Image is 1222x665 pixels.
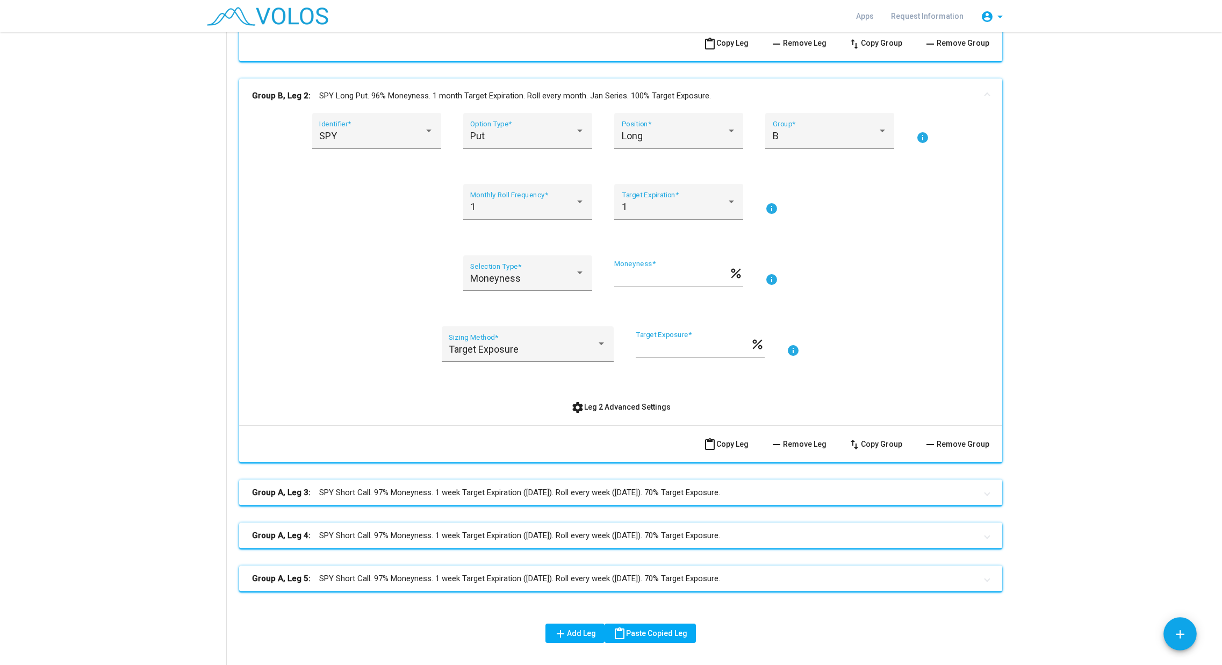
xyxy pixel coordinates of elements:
mat-icon: info [916,131,929,144]
mat-icon: remove [770,438,783,451]
span: Put [470,130,485,141]
span: Add Leg [554,629,596,638]
span: Copy Leg [703,39,749,47]
button: Remove Group [915,33,998,53]
mat-icon: info [765,273,778,286]
button: Remove Leg [761,33,835,53]
span: Remove Group [924,440,989,448]
mat-expansion-panel-header: Group B, Leg 2:SPY Long Put. 96% Moneyness. 1 month Target Expiration. Roll every month. Jan Seri... [239,78,1002,113]
span: Copy Group [848,440,902,448]
span: SPY [319,130,337,141]
mat-icon: swap_vert [848,38,861,51]
mat-icon: content_paste [613,627,626,640]
mat-icon: remove [924,38,937,51]
mat-panel-title: SPY Long Put. 96% Moneyness. 1 month Target Expiration. Roll every month. Jan Series. 100% Target... [252,90,976,102]
mat-icon: content_paste [703,38,716,51]
mat-icon: remove [770,38,783,51]
button: Copy Group [839,434,911,454]
button: Remove Group [915,434,998,454]
b: Group A, Leg 4: [252,530,311,542]
span: Remove Leg [770,39,826,47]
span: 1 [470,201,476,212]
button: Remove Leg [761,434,835,454]
span: Paste Copied Leg [613,629,687,638]
mat-panel-title: SPY Short Call. 97% Moneyness. 1 week Target Expiration ([DATE]). Roll every week ([DATE]). 70% T... [252,573,976,585]
mat-icon: settings [571,401,584,414]
a: Request Information [882,6,972,26]
span: Apps [856,12,874,20]
button: Leg 2 Advanced Settings [563,397,679,417]
mat-panel-title: SPY Short Call. 97% Moneyness. 1 week Target Expiration ([DATE]). Roll every week ([DATE]). 70% T... [252,487,976,499]
span: Target Exposure [449,344,519,355]
mat-icon: add [1173,627,1187,641]
b: Group A, Leg 3: [252,487,311,499]
mat-icon: percent [729,266,743,278]
button: Paste Copied Leg [605,624,696,643]
mat-icon: info [765,202,778,215]
mat-icon: swap_vert [848,438,861,451]
button: Copy Group [839,33,911,53]
mat-icon: percent [750,337,765,349]
mat-expansion-panel-header: Group A, Leg 5:SPY Short Call. 97% Moneyness. 1 week Target Expiration ([DATE]). Roll every week ... [239,566,1002,591]
span: 1 [622,201,627,212]
button: Add icon [1163,617,1197,650]
mat-panel-title: SPY Short Call. 97% Moneyness. 1 week Target Expiration ([DATE]). Roll every week ([DATE]). 70% T... [252,530,976,542]
span: Copy Group [848,39,902,47]
mat-expansion-panel-header: Group A, Leg 3:SPY Short Call. 97% Moneyness. 1 week Target Expiration ([DATE]). Roll every week ... [239,480,1002,505]
span: Leg 2 Advanced Settings [571,403,671,411]
span: Moneyness [470,273,521,284]
mat-icon: account_circle [981,10,994,23]
button: Copy Leg [695,33,757,53]
div: Group B, Leg 2:SPY Long Put. 96% Moneyness. 1 month Target Expiration. Roll every month. Jan Seri... [239,113,1002,462]
b: Group A, Leg 5: [252,573,311,585]
a: Apps [847,6,882,26]
button: Copy Leg [695,434,757,454]
b: Group B, Leg 2: [252,90,311,102]
span: Remove Leg [770,440,826,448]
span: Remove Group [924,39,989,47]
span: Request Information [891,12,964,20]
mat-icon: add [554,627,567,640]
span: Long [622,130,643,141]
span: B [773,130,779,141]
span: Copy Leg [703,440,749,448]
mat-expansion-panel-header: Group A, Leg 4:SPY Short Call. 97% Moneyness. 1 week Target Expiration ([DATE]). Roll every week ... [239,523,1002,548]
mat-icon: info [787,344,800,357]
mat-icon: arrow_drop_down [994,10,1007,23]
button: Add Leg [545,624,605,643]
mat-icon: content_paste [703,438,716,451]
mat-icon: remove [924,438,937,451]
